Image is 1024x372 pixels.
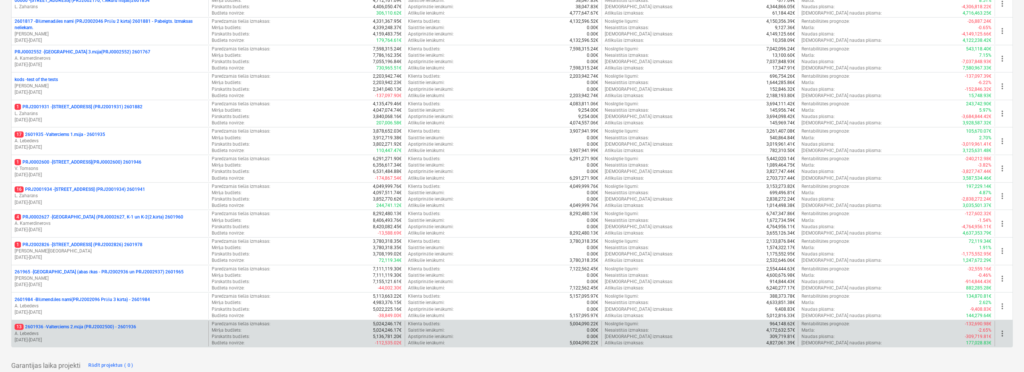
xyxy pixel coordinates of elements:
p: Naudas plūsma : [801,4,834,10]
p: Klienta budžets : [408,183,440,190]
p: Naudas plūsma : [801,59,834,65]
p: Marža : [801,135,815,141]
p: Budžeta novirze : [212,93,245,99]
p: [DEMOGRAPHIC_DATA] naudas plūsma : [801,10,882,16]
p: 61,184.42€ [772,10,795,16]
p: 0.00€ [587,31,598,37]
p: Budžeta novirze : [212,65,245,71]
span: more_vert [998,192,1007,201]
p: Klienta budžets : [408,156,440,162]
p: Rentabilitātes prognoze : [801,73,849,80]
p: [DATE] - [DATE] [15,62,205,68]
p: 543,118.40€ [966,46,991,52]
p: 3,587,534.46€ [963,175,991,182]
p: [DEMOGRAPHIC_DATA] naudas plūsma : [801,65,882,71]
p: 6,291,271.90€ [570,175,598,182]
p: L. Zaharāns [15,4,205,10]
p: Apstiprinātie ienākumi : [408,4,454,10]
p: 4,149,125.66€ [766,31,795,37]
p: 2601936 - Valterciems 2.māja (PRJ2002500) - 2601936 [15,324,136,330]
p: 6,531,484.88€ [373,168,402,175]
p: [DATE] - [DATE] [15,144,205,151]
p: Budžeta novirze : [212,10,245,16]
p: L. Zaharāns [15,193,205,199]
p: 3,840,068.16€ [373,114,402,120]
p: 0.00€ [587,135,598,141]
p: PRJ0002552 - [GEOGRAPHIC_DATA] 3.māja(PRJ0002552) 2601767 [15,49,150,55]
p: 4,344,866.05€ [766,4,795,10]
iframe: Chat Widget [987,336,1024,372]
p: 197,229.14€ [966,183,991,190]
span: 17 [15,131,24,137]
p: Apstiprinātie ienākumi : [408,86,454,93]
p: 145,969.74€ [769,120,795,126]
p: -137,097.90€ [375,93,402,99]
span: 1 [15,242,21,248]
p: [DATE] - [DATE] [15,37,205,44]
p: Rentabilitātes prognoze : [801,128,849,134]
p: 38,047.83€ [576,4,598,10]
p: [DATE] - [DATE] [15,89,205,96]
span: more_vert [998,219,1007,228]
p: 3,907,941.99€ [570,128,598,134]
p: Klienta budžets : [408,46,440,52]
p: 7,042,096.24€ [766,46,795,52]
p: [DATE] - [DATE] [15,254,205,261]
p: A. Lebedevs [15,138,205,144]
p: 17,347.91€ [772,65,795,71]
p: [DEMOGRAPHIC_DATA] izmaksas : [605,31,673,37]
p: 4,049,999.76€ [570,183,598,190]
p: 2601935 - Valterciems 1.māja - 2601935 [15,131,105,138]
p: 4,716,463.25€ [963,10,991,16]
p: 2,203,942.74€ [570,93,598,99]
p: Atlikušās izmaksas : [605,10,644,16]
p: Rentabilitātes prognoze : [801,156,849,162]
p: Budžeta novirze : [212,175,245,182]
p: 4,150,356.39€ [766,18,795,25]
p: 0.00€ [587,141,598,148]
p: 179,764.61€ [376,37,402,44]
p: 0.00€ [587,80,598,86]
div: kods -test of the tests[PERSON_NAME][DATE]-[DATE] [15,77,205,96]
p: 4,331,367.95€ [373,18,402,25]
p: Marža : [801,162,815,168]
p: 4,047,074.74€ [373,107,402,114]
p: Noslēgtie līgumi : [605,46,639,52]
p: 5,442,020.14€ [766,156,795,162]
p: Saistītie ienākumi : [408,80,445,86]
div: 1PRJ2001931 -[STREET_ADDRESS] (PRJ2001931) 2601882L. Zaharāns[DATE]-[DATE] [15,104,205,123]
p: 207,006.58€ [376,120,402,126]
p: 0.00€ [587,52,598,59]
p: Noslēgtie līgumi : [605,156,639,162]
p: Mērķa budžets : [212,162,242,168]
p: 4,339,248.37€ [373,25,402,31]
p: 2.70% [979,135,991,141]
p: 3,878,652.03€ [373,128,402,134]
p: -7,037,848.93€ [962,59,991,65]
p: [DATE] - [DATE] [15,309,205,316]
p: Saistītie ienākumi : [408,52,445,59]
span: 1 [15,159,21,165]
p: [DEMOGRAPHIC_DATA] naudas plūsma : [801,37,882,44]
p: 0.00€ [587,168,598,175]
p: Atlikušie ienākumi : [408,37,445,44]
p: A. Kamerdinerovs [15,220,205,227]
span: more_vert [998,247,1007,255]
p: Apstiprinātie ienākumi : [408,114,454,120]
p: 261965 - [GEOGRAPHIC_DATA] (abas ēkas - PRJ2002936 un PRJ2002937) 2601965 [15,269,184,275]
span: more_vert [998,54,1007,63]
p: Klienta budžets : [408,128,440,134]
p: 0.00€ [587,25,598,31]
p: 9,254.00€ [578,114,598,120]
p: Noslēgtie līgumi : [605,183,639,190]
p: Nesaistītās izmaksas : [605,107,649,114]
p: PRJ0002627 - [GEOGRAPHIC_DATA] (PRJ0002627, K-1 un K-2(2.kārta) 2601960 [15,214,183,220]
span: more_vert [998,137,1007,146]
p: 3,802,271.92€ [373,141,402,148]
p: Mērķa budžets : [212,135,242,141]
p: 4,074,557.06€ [570,120,598,126]
p: Naudas plūsma : [801,114,834,120]
p: Naudas plūsma : [801,168,834,175]
p: 4,777,647.67€ [570,10,598,16]
p: 105,670.07€ [966,128,991,134]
